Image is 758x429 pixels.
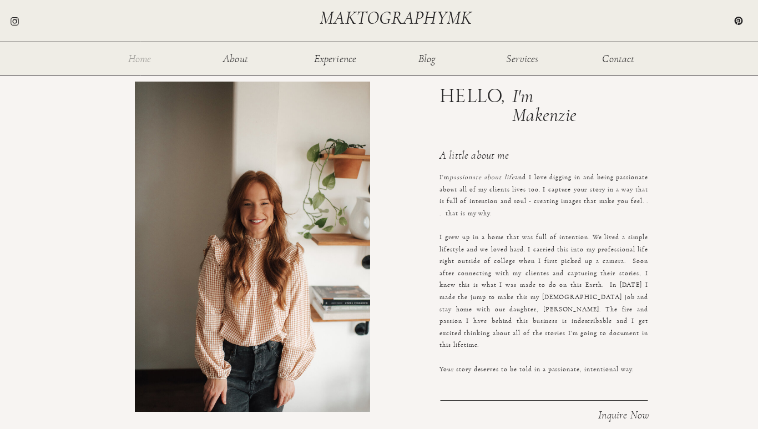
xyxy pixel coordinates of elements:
[409,53,445,63] a: Blog
[449,174,515,180] i: passionate about life
[512,87,594,102] h1: I'm Makenzie
[439,171,648,300] p: I'm and I love digging in and being passionate about all of my clients lives too. I capture your ...
[439,150,648,164] h1: A little about me
[504,53,540,63] a: Services
[600,53,636,63] a: Contact
[218,53,254,63] a: About
[156,7,602,23] h1: Not just your photographer - your positive + energetic sidekick
[313,53,357,63] a: Experience
[439,87,640,101] h1: Hello,
[122,53,158,63] a: Home
[560,410,649,424] a: Inquire Now
[320,9,476,27] a: maktographymk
